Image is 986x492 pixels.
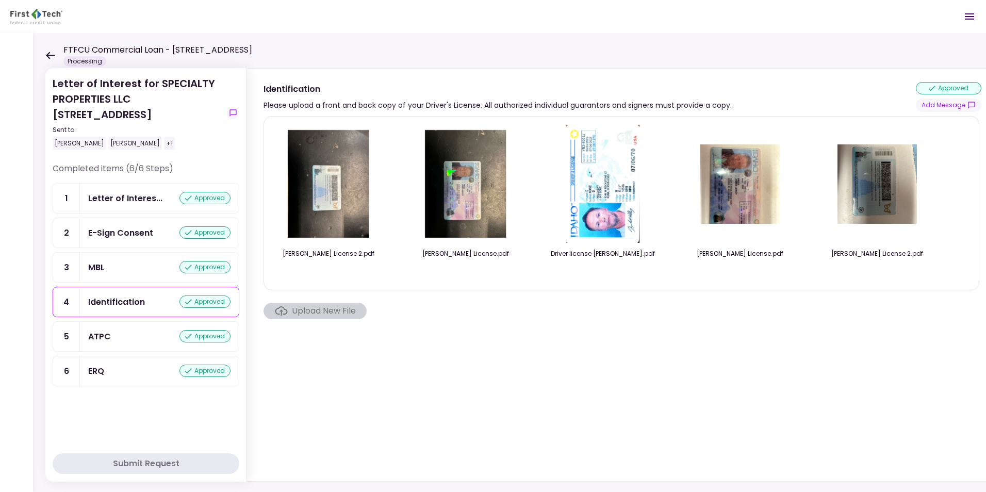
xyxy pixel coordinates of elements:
a: 2E-Sign Consentapproved [53,218,239,248]
div: Please upload a front and back copy of your Driver's License. All authorized individual guarantor... [264,99,732,111]
div: Submit Request [113,457,179,470]
div: ATPC [88,330,111,343]
a: 6ERQapproved [53,356,239,386]
div: Jim License 2.pdf [823,249,931,258]
button: Submit Request [53,453,239,474]
div: approved [179,330,231,342]
div: Jim License 2.pdf [274,249,383,258]
div: Identification [88,296,145,308]
div: Driver license Scot.pdf [549,249,657,258]
div: 1 [53,184,80,213]
img: Partner icon [10,9,62,24]
div: 4 [53,287,80,317]
span: Click here to upload the required document [264,303,367,319]
div: Sent to: [53,125,223,135]
div: approved [179,365,231,377]
div: approved [179,192,231,204]
div: Completed items (6/6 Steps) [53,162,239,183]
div: Letter of Interest for SPECIALTY PROPERTIES LLC [STREET_ADDRESS] [53,76,223,150]
div: 6 [53,356,80,386]
div: Jim License.pdf [686,249,794,258]
div: approved [179,226,231,239]
div: E-Sign Consent [88,226,153,239]
div: Letter of Interest [88,192,162,205]
div: 3 [53,253,80,282]
div: ERQ [88,365,104,378]
div: approved [179,261,231,273]
div: approved [179,296,231,308]
div: approved [916,82,981,94]
div: [PERSON_NAME] [108,137,162,150]
a: 5ATPCapproved [53,321,239,352]
div: Identification [264,83,732,95]
a: 3MBLapproved [53,252,239,283]
div: MBL [88,261,105,274]
a: 1Letter of Interestapproved [53,183,239,214]
div: +1 [164,137,175,150]
div: Jim License.pdf [412,249,520,258]
a: 4Identificationapproved [53,287,239,317]
button: show-messages [916,99,981,112]
div: 5 [53,322,80,351]
button: show-messages [227,107,239,119]
div: [PERSON_NAME] [53,137,106,150]
h1: FTFCU Commercial Loan - [STREET_ADDRESS] [63,44,252,56]
button: Open menu [957,4,982,29]
div: 2 [53,218,80,248]
div: Processing [63,56,106,67]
